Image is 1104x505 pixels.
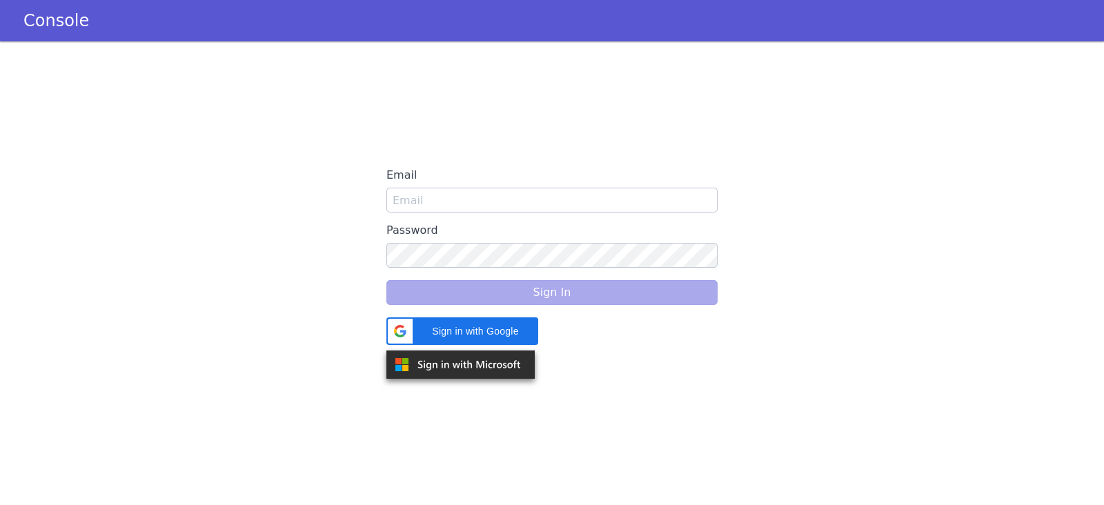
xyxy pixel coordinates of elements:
input: Email [386,188,718,212]
a: Console [7,11,106,30]
label: Email [386,163,718,188]
span: Sign in with Google [421,324,530,339]
img: azure.svg [386,350,535,379]
div: Sign in with Google [386,317,538,345]
label: Password [386,218,718,243]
